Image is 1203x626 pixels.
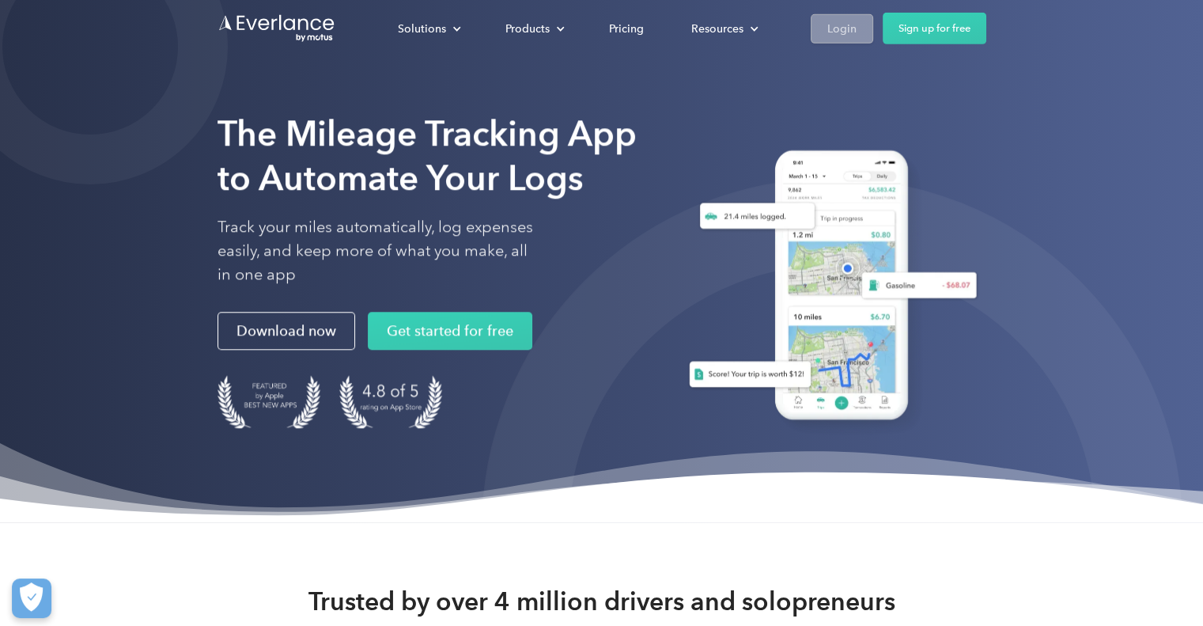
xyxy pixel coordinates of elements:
div: Resources [675,14,771,42]
a: Get started for free [368,312,532,350]
div: Login [827,18,857,38]
img: Badge for Featured by Apple Best New Apps [218,375,320,428]
div: Resources [691,18,743,38]
div: Solutions [398,18,446,38]
div: Products [490,14,577,42]
p: Track your miles automatically, log expenses easily, and keep more of what you make, all in one app [218,215,534,286]
strong: Trusted by over 4 million drivers and solopreneurs [308,586,895,617]
strong: The Mileage Tracking App to Automate Your Logs [218,112,637,199]
div: Solutions [382,14,474,42]
a: Download now [218,312,355,350]
a: Go to homepage [218,13,336,44]
a: Pricing [593,14,660,42]
a: Login [811,13,873,43]
img: 4.9 out of 5 stars on the app store [339,375,442,428]
div: Products [505,18,550,38]
button: Cookies Settings [12,579,51,618]
div: Pricing [609,18,644,38]
a: Sign up for free [883,13,986,44]
img: Everlance, mileage tracker app, expense tracking app [670,138,986,438]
